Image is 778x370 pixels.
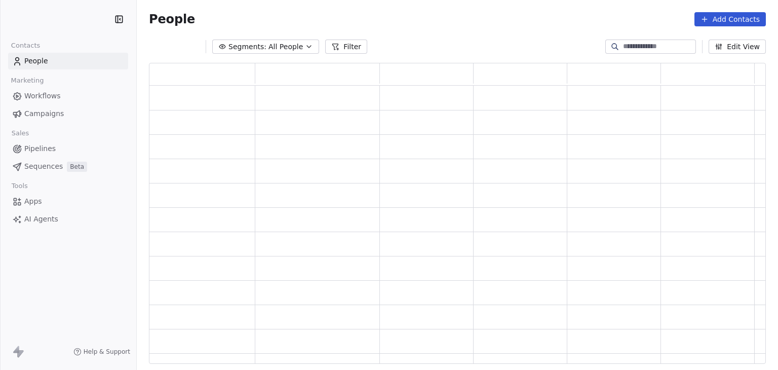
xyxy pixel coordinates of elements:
span: Tools [7,178,32,194]
span: AI Agents [24,214,58,225]
span: People [24,56,48,66]
span: Sales [7,126,33,141]
a: SequencesBeta [8,158,128,175]
span: Help & Support [84,348,130,356]
a: Help & Support [73,348,130,356]
button: Edit View [709,40,766,54]
span: Contacts [7,38,45,53]
a: Pipelines [8,140,128,157]
a: Workflows [8,88,128,104]
span: Pipelines [24,143,56,154]
span: Workflows [24,91,61,101]
a: Apps [8,193,128,210]
a: Campaigns [8,105,128,122]
a: AI Agents [8,211,128,228]
span: Campaigns [24,108,64,119]
a: People [8,53,128,69]
span: All People [268,42,303,52]
span: People [149,12,195,27]
span: Sequences [24,161,63,172]
button: Add Contacts [694,12,766,26]
button: Filter [325,40,367,54]
span: Apps [24,196,42,207]
span: Marketing [7,73,48,88]
span: Beta [67,162,87,172]
span: Segments: [228,42,266,52]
